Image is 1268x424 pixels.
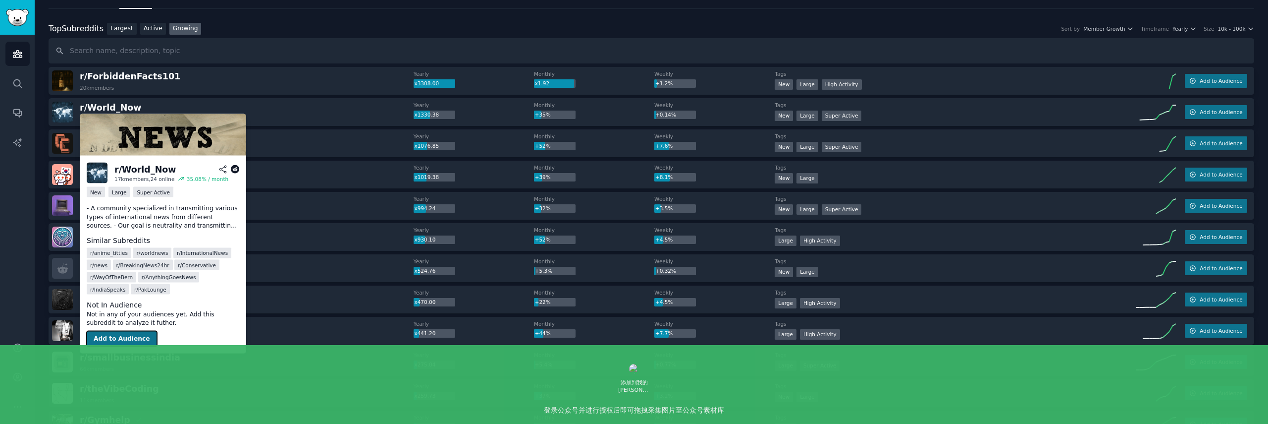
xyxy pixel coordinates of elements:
span: x3308.00 [414,80,439,86]
div: New [775,204,793,215]
button: Add to Audience [1185,293,1247,306]
a: Growing [169,23,202,35]
span: r/ IndiaSpeaks [90,286,125,293]
span: x441.20 [414,330,435,336]
div: Large [796,204,818,215]
span: x1076.85 [414,143,439,149]
dt: Monthly [534,70,654,77]
dt: Tags [775,289,1136,296]
button: Add to Audience [87,331,157,347]
span: +35% [535,112,551,118]
dt: Tags [775,133,1136,140]
span: Add to Audience [1200,109,1242,116]
div: Large [775,329,796,340]
button: Add to Audience [1185,105,1247,119]
span: Add to Audience [1200,140,1242,147]
span: +4.5% [655,299,673,305]
div: Super Active [133,187,173,197]
span: +5.3% [535,268,552,274]
a: Active [140,23,166,35]
img: World_Now [80,114,246,156]
span: x1330.38 [414,112,439,118]
span: +52% [535,143,551,149]
dt: Tags [775,320,1136,327]
dt: Yearly [414,70,534,77]
div: Large [796,79,818,90]
dt: Monthly [534,289,654,296]
div: New [775,79,793,90]
span: r/ anime_titties [90,249,128,256]
dt: Monthly [534,133,654,140]
span: r/ PakLounge [134,286,166,293]
span: x994.24 [414,205,435,211]
div: 17k members, 24 online [114,176,174,182]
div: 20k members [80,84,114,91]
button: Add to Audience [1185,74,1247,88]
button: Add to Audience [1185,230,1247,244]
span: x470.00 [414,299,435,305]
div: Large [775,298,796,308]
div: High Activity [822,79,862,90]
dt: Yearly [414,133,534,140]
span: x1019.38 [414,174,439,180]
span: +32% [535,205,551,211]
div: New [775,142,793,152]
dt: Tags [775,70,1136,77]
div: High Activity [800,329,840,340]
img: KoreaSeoulBeauty [52,164,73,185]
dt: Weekly [654,258,775,265]
div: Super Active [822,142,862,152]
img: ForbiddenFacts101 [52,70,73,91]
button: Add to Audience [1185,136,1247,150]
span: +7.7% [655,330,673,336]
span: Add to Audience [1200,202,1242,209]
input: Search name, description, topic [49,38,1254,63]
a: Largest [107,23,137,35]
dt: Weekly [654,164,775,171]
span: r/ BreakingNews24hr [116,261,169,268]
div: 35.08 % / month [187,176,228,182]
dd: Not in any of your audiences yet. Add this subreddit to analyze it futher. [87,310,239,327]
span: x1.92 [535,80,550,86]
span: Add to Audience [1200,171,1242,178]
button: Add to Audience [1185,168,1247,182]
dt: Monthly [534,164,654,171]
span: x930.10 [414,237,435,242]
dt: Not In Audience [87,300,239,310]
dt: Tags [775,227,1136,234]
dt: Yearly [414,102,534,109]
div: Large [775,236,796,246]
span: +3.5% [655,205,673,211]
div: Timeframe [1141,25,1169,32]
dt: Monthly [534,102,654,109]
dt: Yearly [414,289,534,296]
span: r/ news [90,261,107,268]
button: Member Growth [1083,25,1134,32]
span: +22% [535,299,551,305]
img: World_Now [87,163,107,183]
dt: Monthly [534,195,654,202]
img: gothgirlfashion [52,289,73,310]
div: Top Subreddits [49,23,104,35]
span: r/ InternationalNews [177,249,228,256]
dt: Yearly [414,195,534,202]
span: x524.76 [414,268,435,274]
button: Yearly [1172,25,1197,32]
span: +4.5% [655,237,673,242]
dt: Weekly [654,70,775,77]
button: Add to Audience [1185,199,1247,213]
dt: Weekly [654,133,775,140]
dt: Yearly [414,258,534,265]
span: +39% [535,174,551,180]
div: Super Active [822,204,862,215]
div: r/ World_Now [114,163,176,176]
div: Super Active [822,111,862,121]
span: +44% [535,330,551,336]
dt: Tags [775,164,1136,171]
span: r/ AnythingGoesNews [142,274,196,281]
dt: Monthly [534,227,654,234]
span: r/ WayOfTheBern [90,274,133,281]
span: +8.1% [655,174,673,180]
img: ClaudeCode [52,133,73,154]
span: Add to Audience [1200,327,1242,334]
